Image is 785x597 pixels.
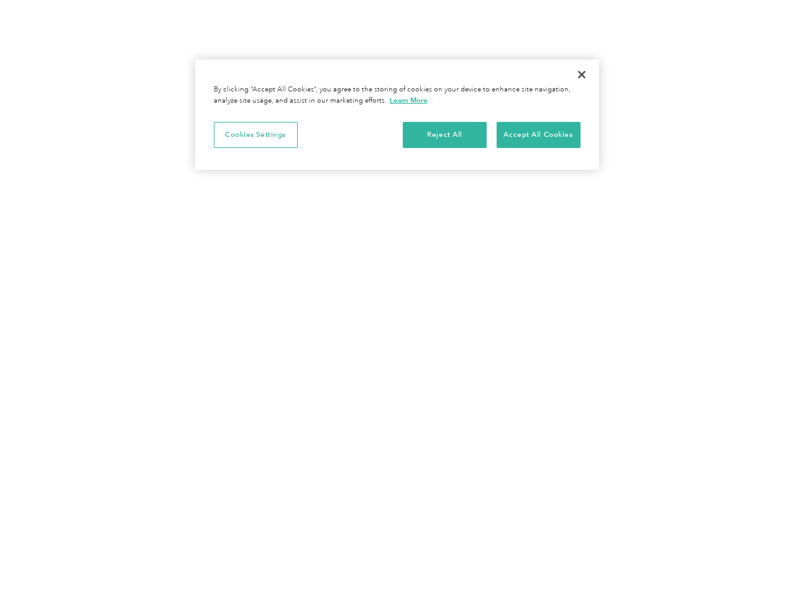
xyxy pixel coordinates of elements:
a: More information about your privacy, opens in a new tab [390,96,428,104]
div: Privacy [195,60,599,170]
div: By clicking “Accept All Cookies”, you agree to the storing of cookies on your device to enhance s... [214,85,581,106]
div: Cookie banner [195,60,599,170]
button: Close [568,61,595,88]
button: Reject All [403,122,487,148]
button: Cookies Settings [214,122,298,148]
button: Accept All Cookies [497,122,581,148]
